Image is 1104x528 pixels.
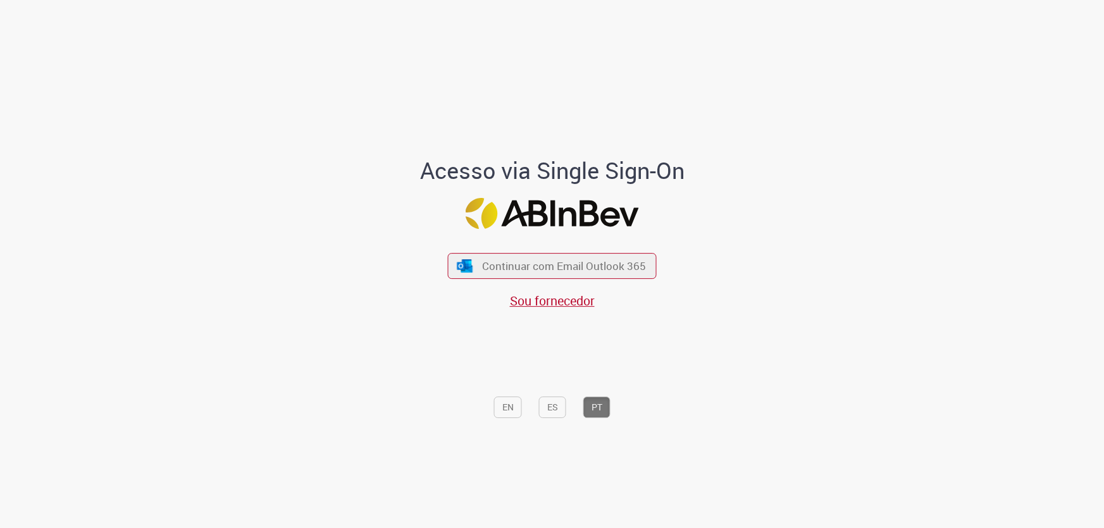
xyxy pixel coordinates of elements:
h1: Acesso via Single Sign-On [376,158,728,183]
a: Sou fornecedor [510,292,595,309]
img: Logo ABInBev [466,199,639,230]
button: ES [539,396,566,418]
button: EN [494,396,522,418]
button: PT [583,396,611,418]
span: Continuar com Email Outlook 365 [482,259,646,273]
img: ícone Azure/Microsoft 360 [456,259,473,273]
button: ícone Azure/Microsoft 360 Continuar com Email Outlook 365 [448,253,657,279]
